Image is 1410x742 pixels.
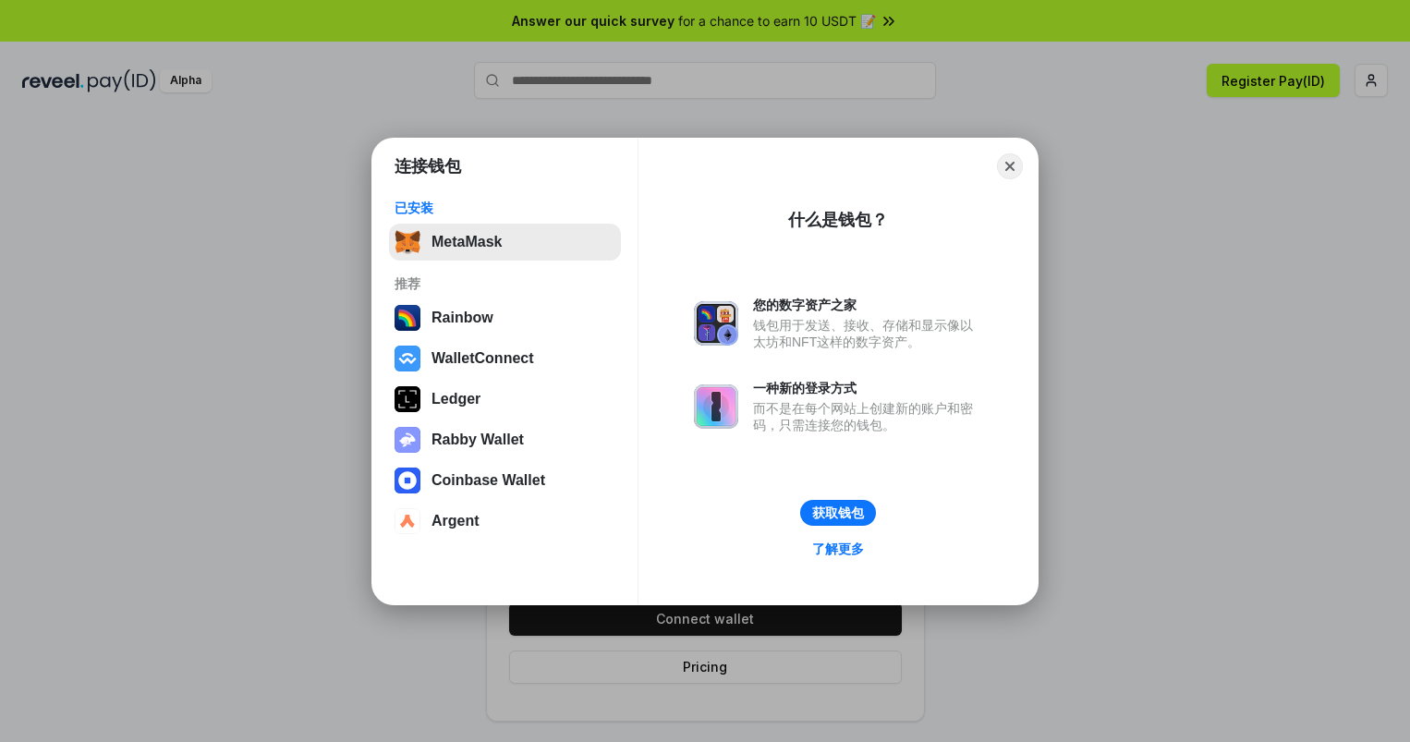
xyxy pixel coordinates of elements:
div: 一种新的登录方式 [753,380,982,396]
div: WalletConnect [432,350,534,367]
img: svg+xml,%3Csvg%20xmlns%3D%22http%3A%2F%2Fwww.w3.org%2F2000%2Fsvg%22%20fill%3D%22none%22%20viewBox... [694,384,738,429]
button: WalletConnect [389,340,621,377]
div: 已安装 [395,200,615,216]
button: Coinbase Wallet [389,462,621,499]
button: Close [997,153,1023,179]
img: svg+xml,%3Csvg%20xmlns%3D%22http%3A%2F%2Fwww.w3.org%2F2000%2Fsvg%22%20fill%3D%22none%22%20viewBox... [694,301,738,346]
div: Rabby Wallet [432,432,524,448]
img: svg+xml,%3Csvg%20fill%3D%22none%22%20height%3D%2233%22%20viewBox%3D%220%200%2035%2033%22%20width%... [395,229,420,255]
div: Rainbow [432,310,493,326]
div: 您的数字资产之家 [753,297,982,313]
div: 钱包用于发送、接收、存储和显示像以太坊和NFT这样的数字资产。 [753,317,982,350]
img: svg+xml,%3Csvg%20width%3D%2228%22%20height%3D%2228%22%20viewBox%3D%220%200%2028%2028%22%20fill%3D... [395,468,420,493]
div: Ledger [432,391,480,407]
button: Argent [389,503,621,540]
div: 什么是钱包？ [788,209,888,231]
img: svg+xml,%3Csvg%20width%3D%2228%22%20height%3D%2228%22%20viewBox%3D%220%200%2028%2028%22%20fill%3D... [395,346,420,371]
img: svg+xml,%3Csvg%20width%3D%22120%22%20height%3D%22120%22%20viewBox%3D%220%200%20120%20120%22%20fil... [395,305,420,331]
a: 了解更多 [801,537,875,561]
div: 了解更多 [812,541,864,557]
div: Coinbase Wallet [432,472,545,489]
h1: 连接钱包 [395,155,461,177]
div: 而不是在每个网站上创建新的账户和密码，只需连接您的钱包。 [753,400,982,433]
img: svg+xml,%3Csvg%20xmlns%3D%22http%3A%2F%2Fwww.w3.org%2F2000%2Fsvg%22%20width%3D%2228%22%20height%3... [395,386,420,412]
button: MetaMask [389,224,621,261]
div: MetaMask [432,234,502,250]
button: Rabby Wallet [389,421,621,458]
button: Rainbow [389,299,621,336]
div: 获取钱包 [812,505,864,521]
img: svg+xml,%3Csvg%20xmlns%3D%22http%3A%2F%2Fwww.w3.org%2F2000%2Fsvg%22%20fill%3D%22none%22%20viewBox... [395,427,420,453]
div: Argent [432,513,480,529]
img: svg+xml,%3Csvg%20width%3D%2228%22%20height%3D%2228%22%20viewBox%3D%220%200%2028%2028%22%20fill%3D... [395,508,420,534]
button: Ledger [389,381,621,418]
div: 推荐 [395,275,615,292]
button: 获取钱包 [800,500,876,526]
